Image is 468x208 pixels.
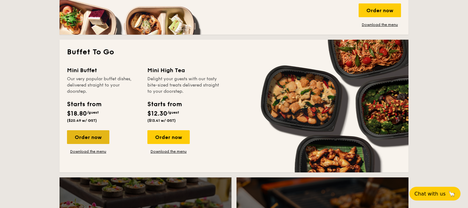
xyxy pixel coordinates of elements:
div: Delight your guests with our tasty bite-sized treats delivered straight to your doorstep. [147,76,220,95]
span: /guest [167,110,179,115]
a: Download the menu [67,149,109,154]
span: $12.30 [147,110,167,117]
div: Mini High Tea [147,66,220,75]
div: Starts from [147,100,181,109]
a: Download the menu [147,149,190,154]
button: Chat with us🦙 [409,187,461,201]
span: ($20.49 w/ GST) [67,118,97,123]
span: 🦙 [448,190,456,197]
div: Mini Buffet [67,66,140,75]
div: Order now [359,3,401,17]
div: Order now [67,130,109,144]
div: Order now [147,130,190,144]
span: Chat with us [414,191,446,197]
a: Download the menu [359,22,401,27]
div: Starts from [67,100,101,109]
h2: Buffet To Go [67,47,401,57]
span: $18.80 [67,110,87,117]
div: Our very popular buffet dishes, delivered straight to your doorstep. [67,76,140,95]
span: /guest [87,110,99,115]
span: ($13.41 w/ GST) [147,118,176,123]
